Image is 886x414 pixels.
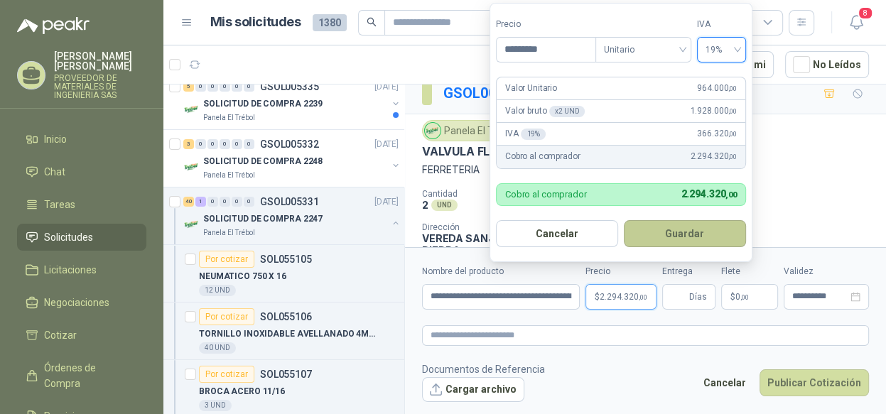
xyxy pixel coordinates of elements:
[203,212,323,226] p: SOLICITUD DE COMPRA 2247
[203,227,255,239] p: Panela El Trébol
[662,265,715,278] label: Entrega
[44,295,109,310] span: Negociaciones
[207,139,218,149] div: 0
[600,293,647,301] span: 2.294.320
[505,190,587,199] p: Cobro al comprador
[163,303,404,360] a: Por cotizarSOL055106TORNILLO INOXIDABLE AVELLANADO 4MMx16M40 UND
[17,17,90,34] img: Logo peakr
[505,82,557,95] p: Valor Unitario
[639,293,647,301] span: ,00
[44,360,133,391] span: Órdenes de Compra
[183,82,194,92] div: 5
[696,369,754,396] button: Cancelar
[721,284,778,310] p: $ 0,00
[374,138,399,151] p: [DATE]
[681,188,736,200] span: 2.294.320
[431,200,458,211] div: UND
[163,245,404,303] a: Por cotizarSOL055105NEUMATICO 750 X 1612 UND
[728,85,737,92] span: ,00
[17,158,146,185] a: Chat
[697,127,737,141] span: 366.320
[690,104,736,118] span: 1.928.000
[44,131,67,147] span: Inicio
[367,17,377,27] span: search
[374,80,399,94] p: [DATE]
[203,170,255,181] p: Panela El Trébol
[521,129,546,140] div: 19 %
[585,265,657,278] label: Precio
[44,164,65,180] span: Chat
[422,189,578,199] p: Cantidad
[422,222,549,232] p: Dirección
[260,139,319,149] p: GSOL005332
[260,197,319,207] p: GSOL005331
[690,150,736,163] span: 2.294.320
[244,82,254,92] div: 0
[604,39,683,60] span: Unitario
[54,51,146,71] p: [PERSON_NAME] [PERSON_NAME]
[260,369,312,379] p: SOL055107
[17,191,146,218] a: Tareas
[443,85,527,102] a: GSOL005331
[207,197,218,207] div: 0
[183,216,200,233] img: Company Logo
[44,327,77,343] span: Cotizar
[44,229,93,245] span: Solicitudes
[725,190,737,200] span: ,00
[730,293,735,301] span: $
[422,162,869,178] p: FERRETERIA
[207,82,218,92] div: 0
[585,284,657,310] p: $2.294.320,00
[505,150,580,163] p: Cobro al comprador
[195,139,206,149] div: 0
[17,126,146,153] a: Inicio
[443,82,607,104] p: / SOL055137
[260,254,312,264] p: SOL055105
[784,265,869,278] label: Validez
[422,377,524,403] button: Cargar archivo
[721,265,778,278] label: Flete
[17,322,146,349] a: Cotizar
[195,82,206,92] div: 0
[313,14,347,31] span: 1380
[17,224,146,251] a: Solicitudes
[422,144,679,159] p: VALVULA FLANCH PASO DIRECTO 3" X 150 PSI
[210,12,301,33] h1: Mis solicitudes
[374,195,399,209] p: [DATE]
[220,139,230,149] div: 0
[624,220,746,247] button: Guardar
[496,18,595,31] label: Precio
[740,293,749,301] span: ,00
[54,74,146,99] p: PROVEEDOR DE MATERIALES DE INGENIERIA SAS
[183,139,194,149] div: 3
[244,197,254,207] div: 0
[843,10,869,36] button: 8
[17,354,146,397] a: Órdenes de Compra
[203,155,323,168] p: SOLICITUD DE COMPRA 2248
[183,197,194,207] div: 40
[203,112,255,124] p: Panela El Trébol
[199,385,285,398] p: BROCA ACERO 11/16
[422,199,428,211] p: 2
[199,308,254,325] div: Por cotizar
[244,139,254,149] div: 0
[735,293,749,301] span: 0
[706,39,738,60] span: 19%
[697,82,737,95] span: 964.000
[199,366,254,383] div: Por cotizar
[199,400,232,411] div: 3 UND
[44,197,75,212] span: Tareas
[496,220,618,247] button: Cancelar
[689,285,707,309] span: Días
[220,82,230,92] div: 0
[232,139,242,149] div: 0
[220,197,230,207] div: 0
[199,285,236,296] div: 12 UND
[858,6,873,20] span: 8
[183,158,200,175] img: Company Logo
[422,361,545,377] p: Documentos de Referencia
[232,197,242,207] div: 0
[728,153,737,160] span: ,00
[44,262,97,278] span: Licitaciones
[183,101,200,118] img: Company Logo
